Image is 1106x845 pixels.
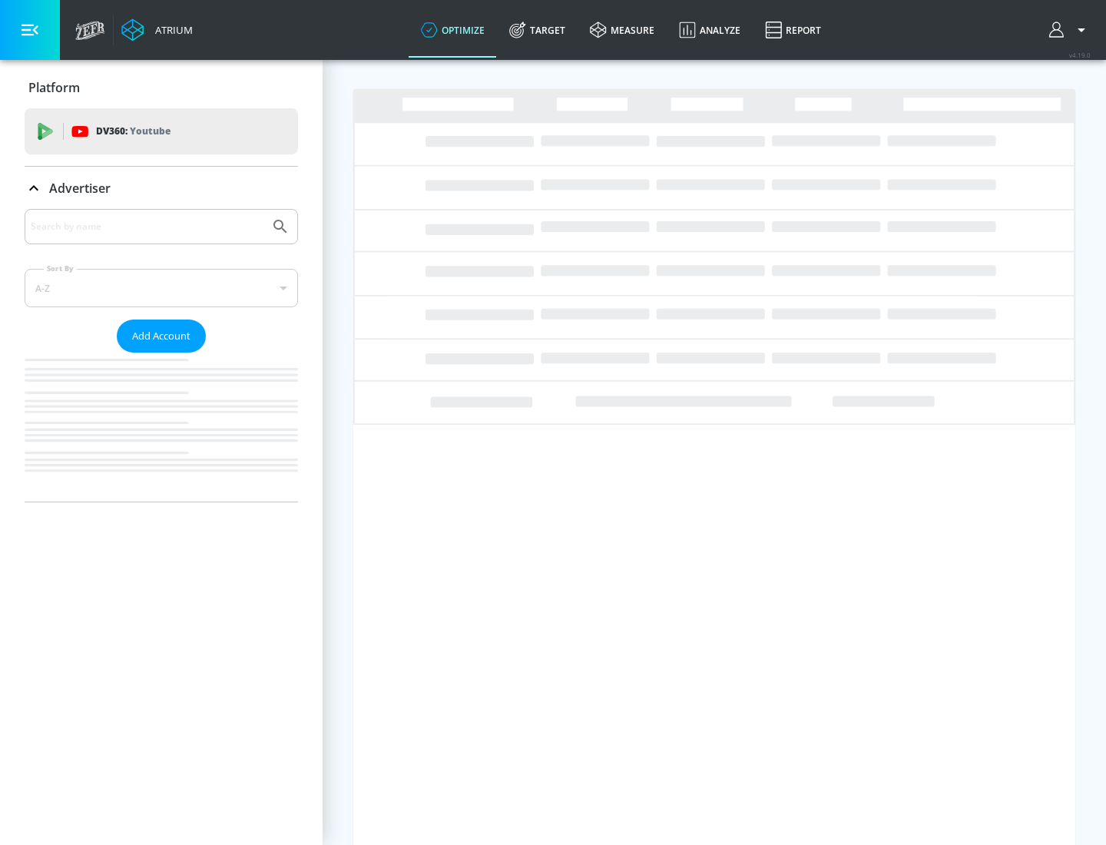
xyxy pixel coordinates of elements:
div: A-Z [25,269,298,307]
a: Target [497,2,578,58]
button: Add Account [117,320,206,353]
a: Report [753,2,833,58]
p: Youtube [130,123,171,139]
input: Search by name [31,217,263,237]
p: Advertiser [49,180,111,197]
div: Advertiser [25,209,298,502]
a: measure [578,2,667,58]
div: Advertiser [25,167,298,210]
label: Sort By [44,263,77,273]
p: Platform [28,79,80,96]
div: DV360: Youtube [25,108,298,154]
p: DV360: [96,123,171,140]
nav: list of Advertiser [25,353,298,502]
a: Analyze [667,2,753,58]
div: Atrium [149,23,193,37]
span: Add Account [132,327,190,345]
span: v 4.19.0 [1069,51,1091,59]
a: optimize [409,2,497,58]
div: Platform [25,66,298,109]
a: Atrium [121,18,193,41]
